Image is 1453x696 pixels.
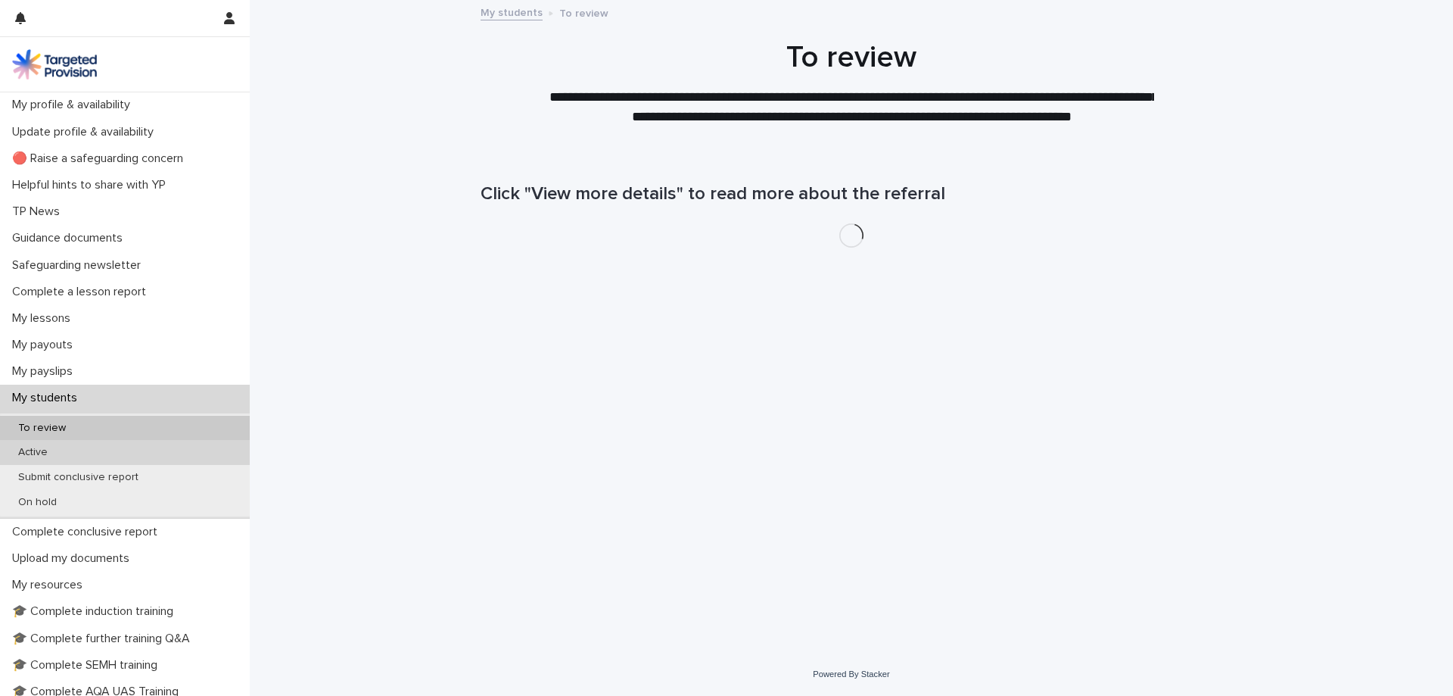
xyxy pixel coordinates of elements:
p: On hold [6,496,69,509]
p: 🎓 Complete further training Q&A [6,632,202,646]
p: My payslips [6,364,85,379]
p: 🎓 Complete SEMH training [6,658,170,673]
p: Safeguarding newsletter [6,258,153,273]
p: My resources [6,578,95,592]
p: Update profile & availability [6,125,166,139]
h1: To review [481,39,1222,76]
p: Active [6,446,60,459]
p: Upload my documents [6,551,142,566]
p: Submit conclusive report [6,471,151,484]
p: Helpful hints to share with YP [6,178,178,192]
p: My students [6,391,89,405]
img: M5nRWzHhSzIhMunXDL62 [12,49,97,80]
p: 🔴 Raise a safeguarding concern [6,151,195,166]
p: Complete conclusive report [6,525,170,539]
h1: Click "View more details" to read more about the referral [481,183,1222,205]
p: My payouts [6,338,85,352]
a: Powered By Stacker [813,669,889,679]
p: My lessons [6,311,82,326]
a: My students [481,3,543,20]
p: TP News [6,204,72,219]
p: Guidance documents [6,231,135,245]
p: To review [6,422,78,435]
p: Complete a lesson report [6,285,158,299]
p: 🎓 Complete induction training [6,604,185,619]
p: My profile & availability [6,98,142,112]
p: To review [559,4,608,20]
